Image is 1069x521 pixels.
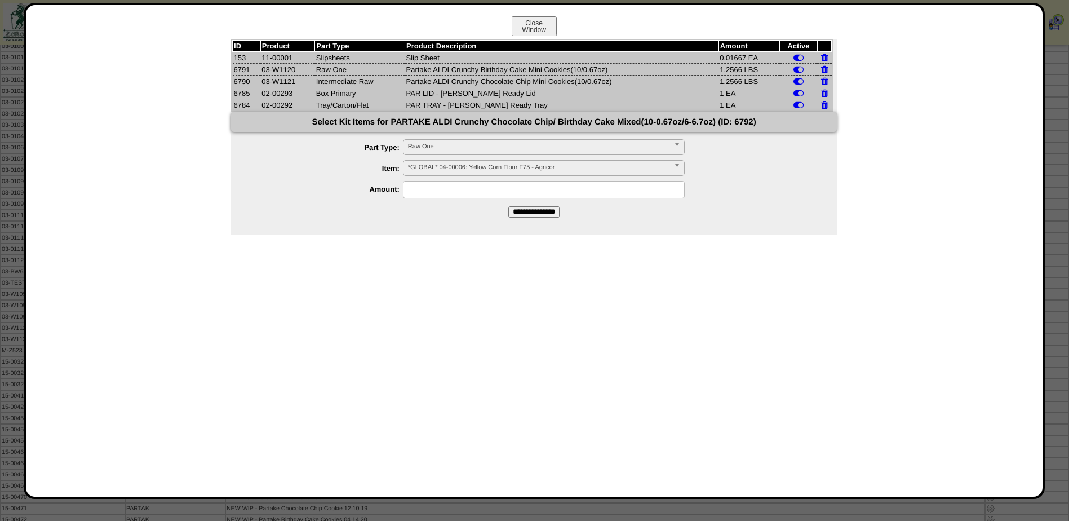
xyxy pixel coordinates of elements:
td: Partake ALDI Crunchy Birthday Cake Mini Cookies(10/0.67oz) [405,64,719,76]
td: Partake ALDI Crunchy Chocolate Chip Mini Cookies(10/0.67oz) [405,76,719,87]
span: *GLOBAL* 04-00006: Yellow Corn Flour F75 - Agricor [408,161,669,174]
td: 153 [233,52,261,64]
th: Product Description [405,41,719,52]
td: PAR LID - [PERSON_NAME] Ready Lid [405,87,719,99]
td: 11-00001 [260,52,315,64]
td: Box Primary [315,87,405,99]
label: Part Type: [254,143,403,152]
td: Raw One [315,64,405,76]
div: Select Kit Items for PARTAKE ALDI Crunchy Chocolate Chip/ Birthday Cake Mixed(10-0.67oz/6-6.7oz) ... [231,112,837,132]
td: 1.2566 LBS [718,76,780,87]
td: Slip Sheet [405,52,719,64]
th: Product [260,41,315,52]
td: Intermediate Raw [315,76,405,87]
td: 6785 [233,87,261,99]
button: CloseWindow [512,16,557,36]
td: Slipsheets [315,52,405,64]
td: 1 EA [718,99,780,111]
th: Amount [718,41,780,52]
td: 03-W1121 [260,76,315,87]
label: Item: [254,164,403,173]
td: 02-00292 [260,99,315,111]
a: CloseWindow [511,25,558,34]
label: Amount: [254,185,403,193]
td: 0.01667 EA [718,52,780,64]
td: 6790 [233,76,261,87]
th: Active [780,41,817,52]
td: PAR TRAY - [PERSON_NAME] Ready Tray [405,99,719,111]
td: 03-W1120 [260,64,315,76]
td: 02-00293 [260,87,315,99]
th: Part Type [315,41,405,52]
td: Tray/Carton/Flat [315,99,405,111]
td: 1.2566 LBS [718,64,780,76]
td: 6791 [233,64,261,76]
span: Raw One [408,140,669,153]
th: ID [233,41,261,52]
td: 6784 [233,99,261,111]
td: 1 EA [718,87,780,99]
